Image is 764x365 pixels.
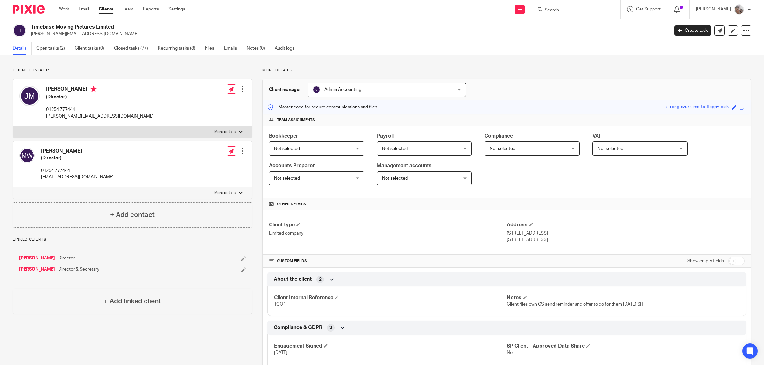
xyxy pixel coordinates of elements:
span: Compliance & GDPR [274,324,322,331]
span: Admin Accounting [324,87,361,92]
span: Not selected [382,176,408,181]
p: Limited company [269,230,507,237]
p: [STREET_ADDRESS] [507,237,745,243]
span: No [507,350,513,355]
a: Closed tasks (77) [114,42,153,55]
span: Team assignments [277,117,315,122]
p: [STREET_ADDRESS] [507,230,745,237]
p: [PERSON_NAME][EMAIL_ADDRESS][DOMAIN_NAME] [46,113,154,120]
span: Payroll [377,134,394,139]
a: Create task [674,25,711,36]
p: [EMAIL_ADDRESS][DOMAIN_NAME] [41,174,114,180]
a: Settings [168,6,185,12]
label: Show empty fields [687,258,724,264]
h4: Engagement Signed [274,343,507,349]
h4: + Add contact [110,210,155,220]
a: [PERSON_NAME] [19,266,55,272]
span: Director & Secretary [58,266,99,272]
a: Reports [143,6,159,12]
h4: Address [507,222,745,228]
h4: [PERSON_NAME] [41,148,114,155]
a: Notes (0) [247,42,270,55]
p: [PERSON_NAME][EMAIL_ADDRESS][DOMAIN_NAME] [31,31,665,37]
a: [PERSON_NAME] [19,255,55,261]
p: More details [262,68,751,73]
span: Director [58,255,75,261]
a: Audit logs [275,42,299,55]
p: [PERSON_NAME] [696,6,731,12]
span: Client files own CS send reminder and offer to do for them [DATE] SH [507,302,643,306]
span: 3 [329,325,332,331]
a: Team [123,6,133,12]
img: svg%3E [19,86,40,106]
h4: Client Internal Reference [274,294,507,301]
p: 01254 777444 [46,107,154,113]
p: More details [214,190,236,196]
span: Management accounts [377,163,432,168]
span: About the client [274,276,312,283]
h4: Notes [507,294,739,301]
span: Compliance [485,134,513,139]
img: svg%3E [313,86,320,93]
h4: Client type [269,222,507,228]
span: Not selected [382,147,408,151]
h4: + Add linked client [104,296,161,306]
span: Accounts Preparer [269,163,315,168]
span: [DATE] [274,350,287,355]
span: Not selected [274,176,300,181]
div: strong-azure-matte-floppy-disk [666,104,729,111]
h4: CUSTOM FIELDS [269,258,507,264]
span: Other details [277,202,306,207]
h5: (Director) [41,155,114,161]
a: Email [79,6,89,12]
a: Details [13,42,32,55]
a: Files [205,42,219,55]
span: Get Support [636,7,661,11]
h4: SP Client - Approved Data Share [507,343,739,349]
h2: Timebase Moving Pictures Limited [31,24,538,31]
p: 01254 777444 [41,168,114,174]
span: TOO1 [274,302,286,306]
a: Client tasks (0) [75,42,109,55]
p: Master code for secure communications and files [267,104,377,110]
a: Recurring tasks (8) [158,42,200,55]
p: Linked clients [13,237,252,242]
img: svg%3E [19,148,35,163]
span: Not selected [274,147,300,151]
h3: Client manager [269,86,301,93]
a: Emails [224,42,242,55]
span: Not selected [490,147,515,151]
a: Clients [99,6,113,12]
h5: (Director) [46,94,154,100]
a: Work [59,6,69,12]
span: 2 [319,276,322,283]
span: VAT [592,134,601,139]
span: Not selected [598,147,623,151]
input: Search [544,8,601,13]
p: Client contacts [13,68,252,73]
p: More details [214,129,236,134]
img: me.jpg [734,4,744,15]
h4: [PERSON_NAME] [46,86,154,94]
i: Primary [90,86,97,92]
img: svg%3E [13,24,26,37]
span: Bookkeeper [269,134,298,139]
img: Pixie [13,5,45,14]
a: Open tasks (2) [36,42,70,55]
